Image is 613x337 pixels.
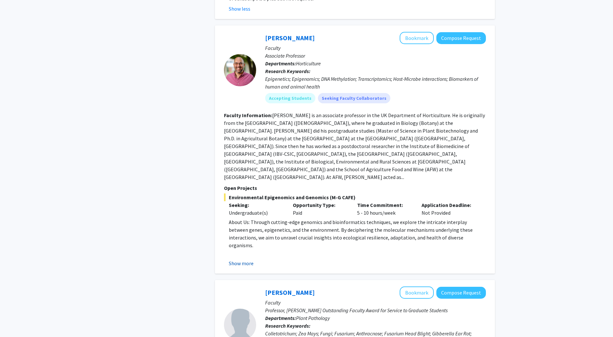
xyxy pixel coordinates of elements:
[224,112,485,180] fg-read-more: [PERSON_NAME] is an associate professor in the UK Department of Horticulture. He is originally fr...
[318,93,390,103] mat-chip: Seeking Faculty Collaborators
[293,201,348,209] p: Opportunity Type:
[229,201,283,209] p: Seeking:
[400,32,434,44] button: Add Carlos Rodriguez Lopez to Bookmarks
[436,287,486,299] button: Compose Request to Lisa Vaillancourt
[265,288,315,296] a: [PERSON_NAME]
[265,323,311,329] b: Research Keywords:
[229,5,250,13] button: Show less
[265,315,296,321] b: Departments:
[229,259,254,267] button: Show more
[265,60,296,67] b: Departments:
[229,209,283,217] div: Undergraduate(s)
[265,44,486,52] p: Faculty
[357,201,412,209] p: Time Commitment:
[296,60,321,67] span: Horticulture
[400,286,434,299] button: Add Lisa Vaillancourt to Bookmarks
[224,112,272,118] b: Faculty Information:
[265,68,311,74] b: Research Keywords:
[296,315,330,321] span: Plant Pathology
[229,218,486,249] p: About Us: Through cutting-edge genomics and bioinformatics techniques, we explore the intricate i...
[5,308,27,332] iframe: Chat
[265,52,486,60] p: Associate Professor
[265,75,486,90] div: Epigenetics; Epigenomics; DNA Methylation; Transcriptomics; Host-Microbe interactions; Biomarkers...
[224,184,486,192] p: Open Projects
[417,201,481,217] div: Not Provided
[422,201,476,209] p: Application Deadline:
[352,201,417,217] div: 5 - 10 hours/week
[265,299,486,306] p: Faculty
[265,34,315,42] a: [PERSON_NAME]
[265,93,315,103] mat-chip: Accepting Students
[265,306,486,314] p: Professor, [PERSON_NAME] Outstanding Faculty Award for Service to Graduate Students
[436,32,486,44] button: Compose Request to Carlos Rodriguez Lopez
[224,193,486,201] span: Environmental Epigenomics and Genomics (M-G CAFE)
[288,201,352,217] div: Paid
